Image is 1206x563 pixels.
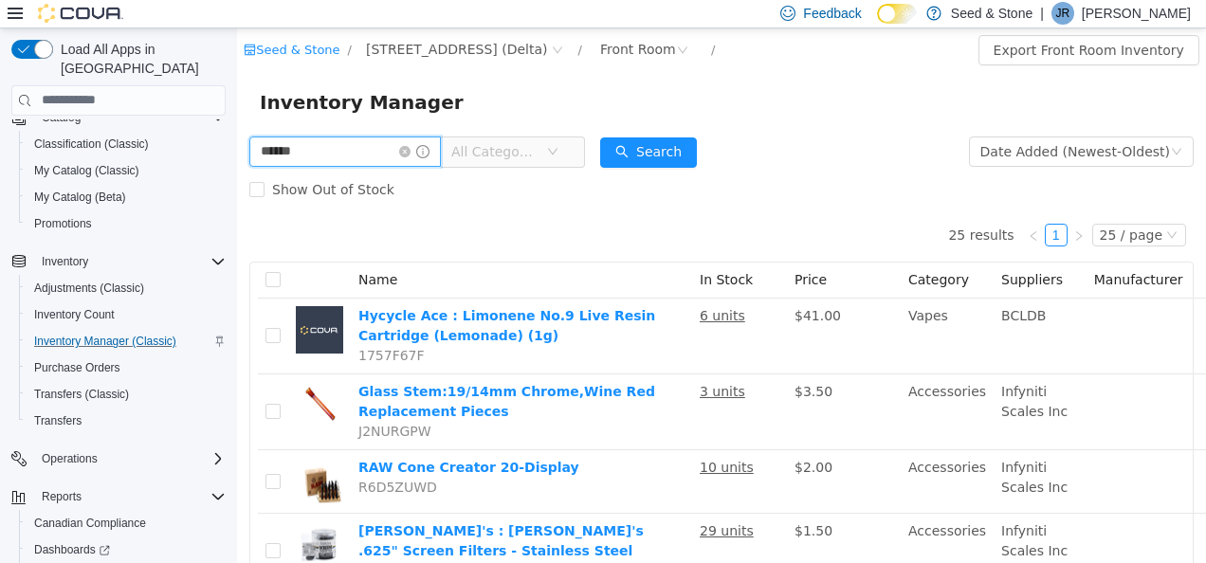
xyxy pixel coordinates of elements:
a: Classification (Classic) [27,133,156,155]
button: Purchase Orders [19,354,233,381]
span: Show Out of Stock [27,154,165,169]
button: Inventory Count [19,301,233,328]
span: My Catalog (Classic) [27,159,226,182]
img: Hycycle Ace : Limonene No.9 Live Resin Cartridge (Lemonade) (1g) placeholder [59,278,106,325]
span: Transfers [34,413,82,428]
button: Reports [34,485,89,508]
span: 616 Chester Rd. (Delta) [129,10,311,31]
i: icon: right [836,202,848,213]
button: Inventory [34,250,96,273]
u: 3 units [463,355,508,371]
button: Export Front Room Inventory [741,7,962,37]
span: BCLDB [764,280,809,295]
a: 1 [809,196,830,217]
li: 25 results [711,195,777,218]
span: Canadian Compliance [34,516,146,531]
i: icon: shop [7,15,19,27]
li: Next Page [831,195,853,218]
i: icon: down [934,118,945,131]
a: Purchase Orders [27,356,128,379]
a: Dashboards [19,536,233,563]
li: Previous Page [785,195,808,218]
span: My Catalog (Classic) [34,163,139,178]
span: Price [557,244,590,259]
td: Accessories [664,422,757,485]
img: Randy's : Randy's .625" Screen Filters - Stainless Steel hero shot [59,493,106,540]
span: Classification (Classic) [27,133,226,155]
span: Classification (Classic) [34,136,149,152]
span: Dashboards [34,542,110,557]
a: Glass Stem:19/14mm Chrome,Wine Red Replacement Pieces [121,355,418,390]
button: Inventory Manager (Classic) [19,328,233,354]
input: Dark Mode [877,4,917,24]
button: My Catalog (Beta) [19,184,233,210]
span: $2.00 [557,431,595,446]
span: Load All Apps in [GEOGRAPHIC_DATA] [53,40,226,78]
a: [PERSON_NAME]'s : [PERSON_NAME]'s .625" Screen Filters - Stainless Steel [121,495,407,530]
p: Seed & Stone [951,2,1032,25]
span: Inventory Count [34,307,115,322]
a: Hycycle Ace : Limonene No.9 Live Resin Cartridge (Lemonade) (1g) [121,280,418,315]
button: Transfers [19,408,233,434]
td: Accessories [664,346,757,422]
img: RAW Cone Creator 20-Display hero shot [59,429,106,477]
span: Feedback [803,4,861,23]
span: Canadian Compliance [27,512,226,535]
p: [PERSON_NAME] [1082,2,1191,25]
li: 1 [808,195,831,218]
span: Dashboards [27,538,226,561]
u: 10 units [463,431,517,446]
a: Inventory Manager (Classic) [27,330,184,353]
span: Category [671,244,732,259]
i: icon: info-circle [179,117,192,130]
div: Jimmie Rao [1051,2,1074,25]
span: Infyniti Scales Inc [764,431,831,466]
button: Inventory [4,248,233,275]
span: 1757F67F [121,319,188,335]
span: Operations [34,447,226,470]
span: Purchase Orders [27,356,226,379]
a: Transfers (Classic) [27,383,137,406]
span: In Stock [463,244,516,259]
button: icon: searchSearch [363,109,460,139]
span: Manufacturer [857,244,946,259]
span: Adjustments (Classic) [27,277,226,300]
span: Transfers [27,409,226,432]
span: Promotions [27,212,226,235]
img: Glass Stem:19/14mm Chrome,Wine Red Replacement Pieces hero shot [59,354,106,401]
span: Promotions [34,216,92,231]
span: Inventory Count [27,303,226,326]
span: Transfers (Classic) [27,383,226,406]
u: 6 units [463,280,508,295]
a: Promotions [27,212,100,235]
button: Operations [34,447,105,470]
u: 29 units [463,495,517,510]
button: My Catalog (Classic) [19,157,233,184]
td: Vapes [664,270,757,346]
span: Infyniti Scales Inc [764,495,831,530]
span: Adjustments (Classic) [34,281,144,296]
a: Adjustments (Classic) [27,277,152,300]
p: | [1040,2,1044,25]
span: Operations [42,451,98,466]
span: Suppliers [764,244,826,259]
i: icon: down [929,201,941,214]
span: / [111,14,115,28]
span: / [341,14,345,28]
span: Inventory Manager [23,59,238,89]
a: icon: shopSeed & Stone [7,14,102,28]
span: Inventory Manager (Classic) [27,330,226,353]
span: Transfers (Classic) [34,387,129,402]
i: icon: close-circle [162,118,174,129]
span: Inventory [42,254,88,269]
i: icon: left [791,202,802,213]
div: Date Added (Newest-Oldest) [743,109,933,137]
td: Accessories [664,485,757,561]
span: Purchase Orders [34,360,120,375]
button: Classification (Classic) [19,131,233,157]
span: / [474,14,478,28]
span: $3.50 [557,355,595,371]
span: Inventory Manager (Classic) [34,334,176,349]
span: J2NURGPW [121,395,194,410]
div: Front Room [363,7,439,35]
